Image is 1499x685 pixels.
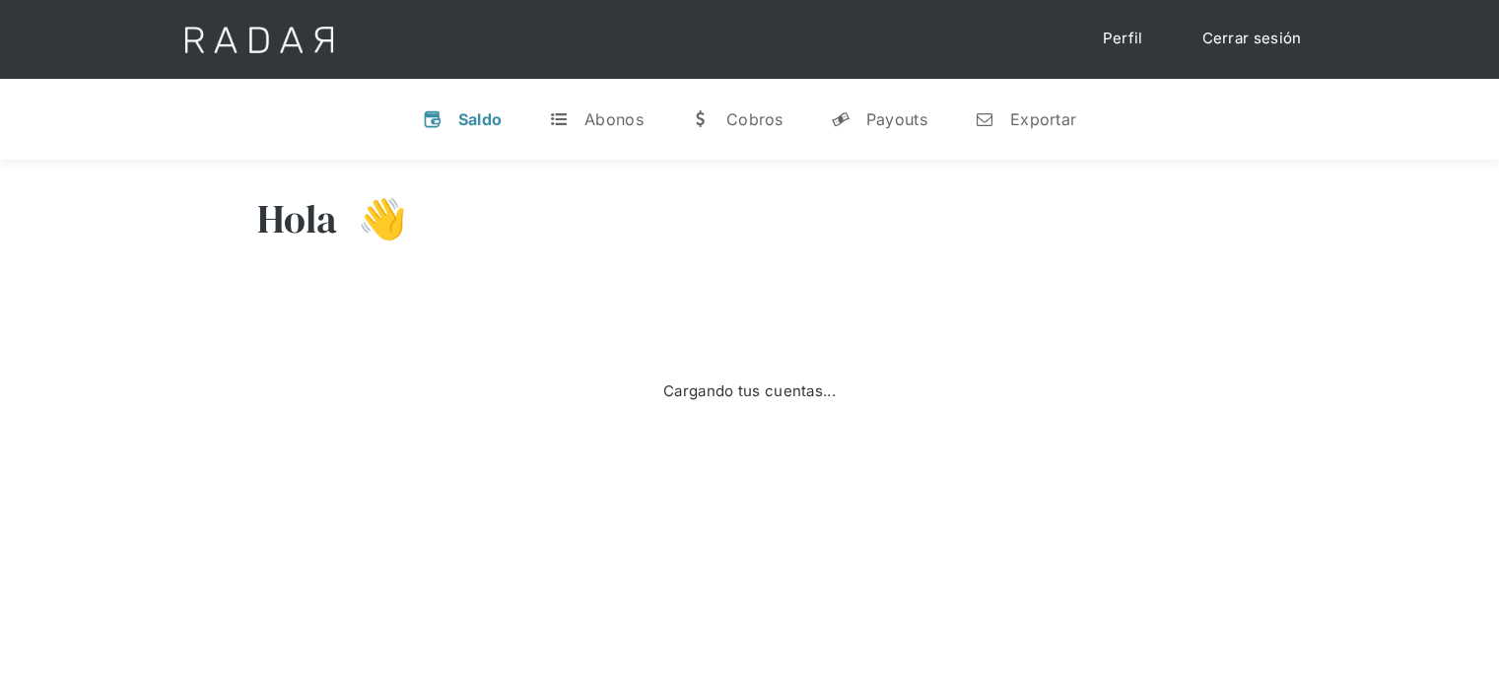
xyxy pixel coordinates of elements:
div: Exportar [1010,109,1076,129]
div: Cargando tus cuentas... [663,380,836,403]
div: y [831,109,851,129]
div: Cobros [726,109,784,129]
div: w [691,109,711,129]
h3: 👋 [338,194,407,243]
div: t [549,109,569,129]
a: Perfil [1083,20,1163,58]
div: Saldo [458,109,503,129]
div: Abonos [584,109,644,129]
h3: Hola [257,194,338,243]
div: v [423,109,443,129]
div: n [975,109,994,129]
div: Payouts [866,109,927,129]
a: Cerrar sesión [1183,20,1322,58]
